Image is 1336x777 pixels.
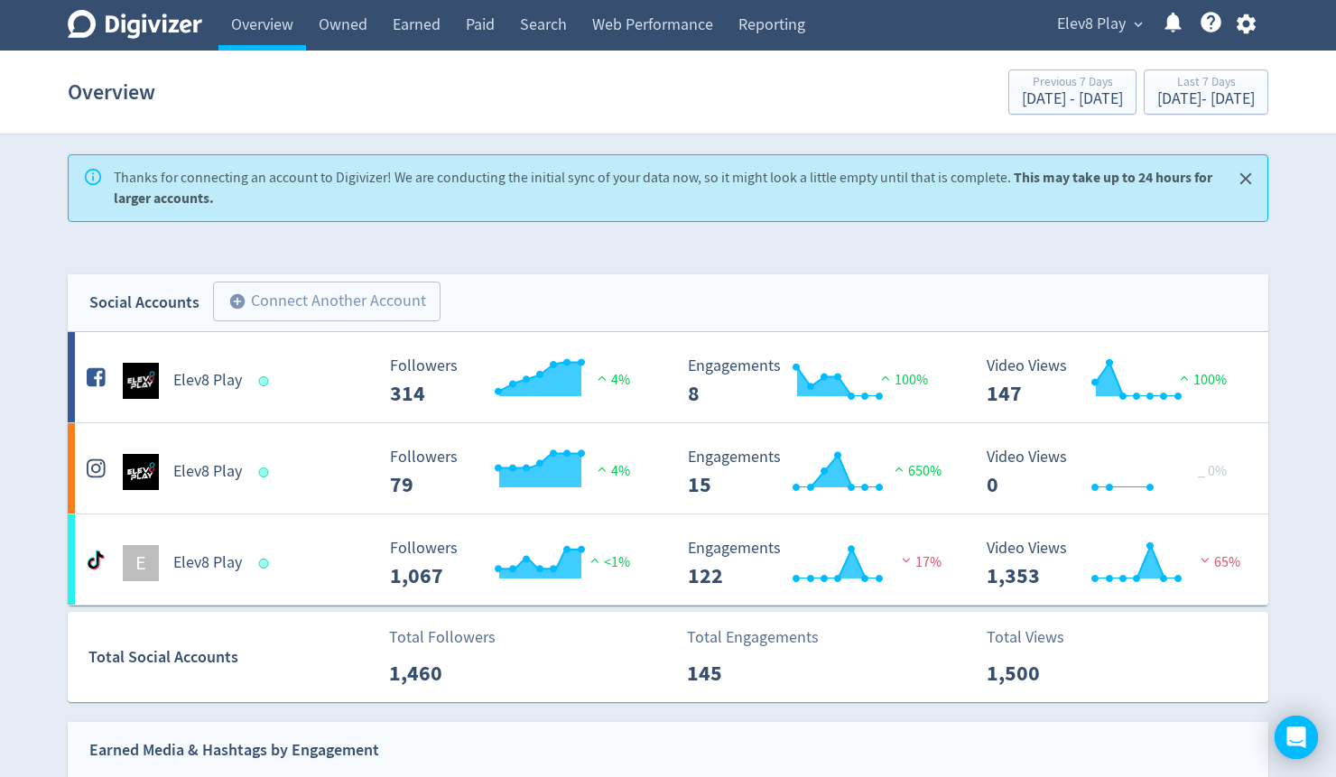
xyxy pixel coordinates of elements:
[68,423,1268,513] a: Elev8 Play undefinedElev8 Play Followers --- Followers 79 4% Engagements 15 Engagements 15 650% V...
[259,376,274,386] span: Data last synced: 15 Aug 2025, 7:02am (AEST)
[593,462,630,480] span: 4%
[687,625,819,650] p: Total Engagements
[897,553,942,571] span: 17%
[1144,69,1268,115] button: Last 7 Days[DATE]- [DATE]
[987,657,1090,689] p: 1,500
[173,552,242,574] h5: Elev8 Play
[199,284,441,321] a: Connect Another Account
[228,292,246,310] span: add_circle
[259,467,274,477] span: Data last synced: 14 Aug 2025, 1:01pm (AEST)
[1196,553,1240,571] span: 65%
[1022,91,1123,107] div: [DATE] - [DATE]
[593,462,611,476] img: positive-performance.svg
[68,63,155,121] h1: Overview
[679,540,950,587] svg: Engagements 122
[890,462,942,480] span: 650%
[381,540,652,587] svg: Followers ---
[68,514,1268,605] a: EElev8 Play Followers --- Followers 1,067 <1% Engagements 122 Engagements 122 17% Video Views 1,3...
[114,161,1217,216] div: Thanks for connecting an account to Digivizer! We are conducting the initial sync of your data no...
[586,553,630,571] span: <1%
[978,540,1248,587] svg: Video Views 1,353
[173,370,242,392] h5: Elev8 Play
[679,357,950,405] svg: Engagements 8
[1175,371,1227,389] span: 100%
[213,282,441,321] button: Connect Another Account
[389,657,493,689] p: 1,460
[687,657,791,689] p: 145
[123,363,159,399] img: Elev8 Play undefined
[89,737,379,763] div: Earned Media & Hashtags by Engagement
[987,625,1090,650] p: Total Views
[1231,164,1261,194] button: Close
[1130,16,1146,32] span: expand_more
[679,449,950,496] svg: Engagements 15
[1008,69,1137,115] button: Previous 7 Days[DATE] - [DATE]
[1022,76,1123,91] div: Previous 7 Days
[1057,10,1126,39] span: Elev8 Play
[978,449,1248,496] svg: Video Views 0
[978,357,1248,405] svg: Video Views 147
[114,168,1212,208] strong: This may take up to 24 hours for larger accounts.
[593,371,630,389] span: 4%
[1051,10,1147,39] button: Elev8 Play
[89,290,199,316] div: Social Accounts
[593,371,611,384] img: positive-performance.svg
[1198,462,1227,480] span: _ 0%
[68,332,1268,422] a: Elev8 Play undefinedElev8 Play Followers --- Followers 314 4% Engagements 8 Engagements 8 100% Vi...
[123,545,159,581] div: E
[381,357,652,405] svg: Followers ---
[381,449,652,496] svg: Followers ---
[897,553,915,567] img: negative-performance.svg
[1275,716,1318,759] div: Open Intercom Messenger
[88,644,376,671] div: Total Social Accounts
[1196,553,1214,567] img: negative-performance.svg
[123,454,159,490] img: Elev8 Play undefined
[1157,91,1255,107] div: [DATE] - [DATE]
[1175,371,1193,384] img: positive-performance.svg
[586,553,604,567] img: positive-performance.svg
[877,371,928,389] span: 100%
[173,461,242,483] h5: Elev8 Play
[890,462,908,476] img: positive-performance.svg
[259,559,274,569] span: Data last synced: 14 Aug 2025, 11:01pm (AEST)
[877,371,895,384] img: positive-performance.svg
[389,625,496,650] p: Total Followers
[1157,76,1255,91] div: Last 7 Days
